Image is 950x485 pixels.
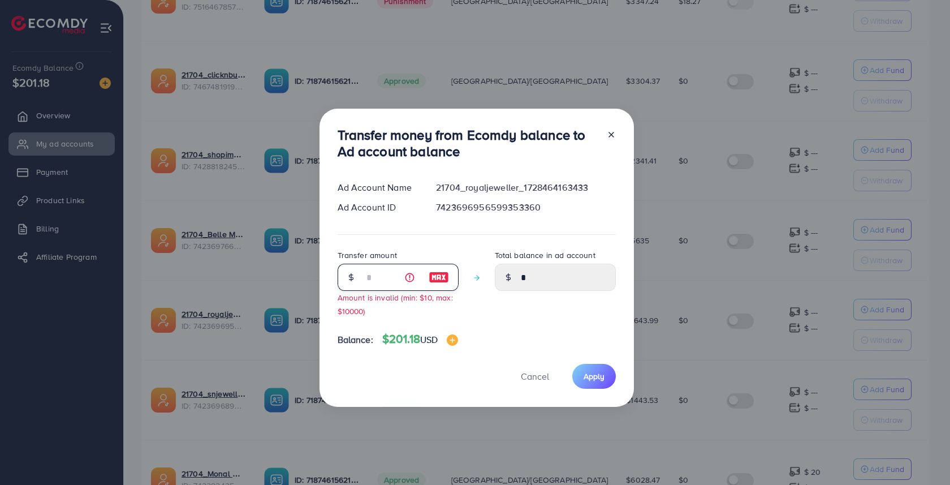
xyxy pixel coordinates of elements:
img: image [447,334,458,346]
span: Cancel [521,370,549,383]
img: image [429,271,449,284]
small: Amount is invalid (min: $10, max: $10000) [338,292,453,316]
label: Total balance in ad account [495,250,595,261]
div: Ad Account ID [329,201,427,214]
div: 21704_royaljeweller_1728464163433 [427,181,624,194]
div: 7423696956599353360 [427,201,624,214]
h3: Transfer money from Ecomdy balance to Ad account balance [338,127,598,160]
iframe: Chat [902,434,942,477]
label: Transfer amount [338,250,397,261]
span: Balance: [338,333,373,346]
button: Apply [572,364,616,388]
span: Apply [584,371,604,382]
button: Cancel [507,364,563,388]
span: USD [420,333,438,346]
h4: $201.18 [382,332,459,346]
div: Ad Account Name [329,181,427,194]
